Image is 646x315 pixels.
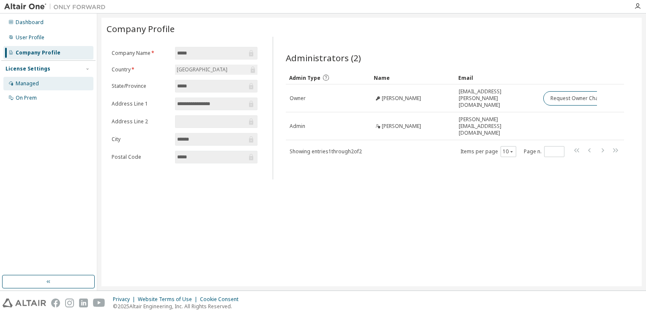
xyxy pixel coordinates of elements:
[16,19,44,26] div: Dashboard
[65,299,74,307] img: instagram.svg
[16,34,44,41] div: User Profile
[503,148,514,155] button: 10
[79,299,88,307] img: linkedin.svg
[138,296,200,303] div: Website Terms of Use
[16,80,39,87] div: Managed
[175,65,257,75] div: [GEOGRAPHIC_DATA]
[290,95,306,102] span: Owner
[112,136,170,143] label: City
[112,66,170,73] label: Country
[459,116,536,136] span: [PERSON_NAME][EMAIL_ADDRESS][DOMAIN_NAME]
[200,296,244,303] div: Cookie Consent
[93,299,105,307] img: youtube.svg
[112,50,170,57] label: Company Name
[289,74,320,81] span: Admin Type
[175,65,229,74] div: [GEOGRAPHIC_DATA]
[290,148,362,155] span: Showing entries 1 through 2 of 2
[112,118,170,125] label: Address Line 2
[460,146,516,157] span: Items per page
[458,71,536,84] div: Email
[51,299,60,307] img: facebook.svg
[16,95,37,101] div: On Prem
[382,95,421,102] span: [PERSON_NAME]
[112,100,170,107] label: Address Line 1
[286,52,361,64] span: Administrators (2)
[524,146,564,157] span: Page n.
[4,3,110,11] img: Altair One
[3,299,46,307] img: altair_logo.svg
[290,123,305,130] span: Admin
[113,296,138,303] div: Privacy
[112,154,170,160] label: Postal Code
[107,23,175,35] span: Company Profile
[112,83,170,90] label: State/Province
[543,91,615,106] button: Request Owner Change
[113,303,244,310] p: © 2025 Altair Engineering, Inc. All Rights Reserved.
[374,71,452,84] div: Name
[16,49,60,56] div: Company Profile
[5,65,50,72] div: License Settings
[382,123,421,130] span: [PERSON_NAME]
[459,88,536,109] span: [EMAIL_ADDRESS][PERSON_NAME][DOMAIN_NAME]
